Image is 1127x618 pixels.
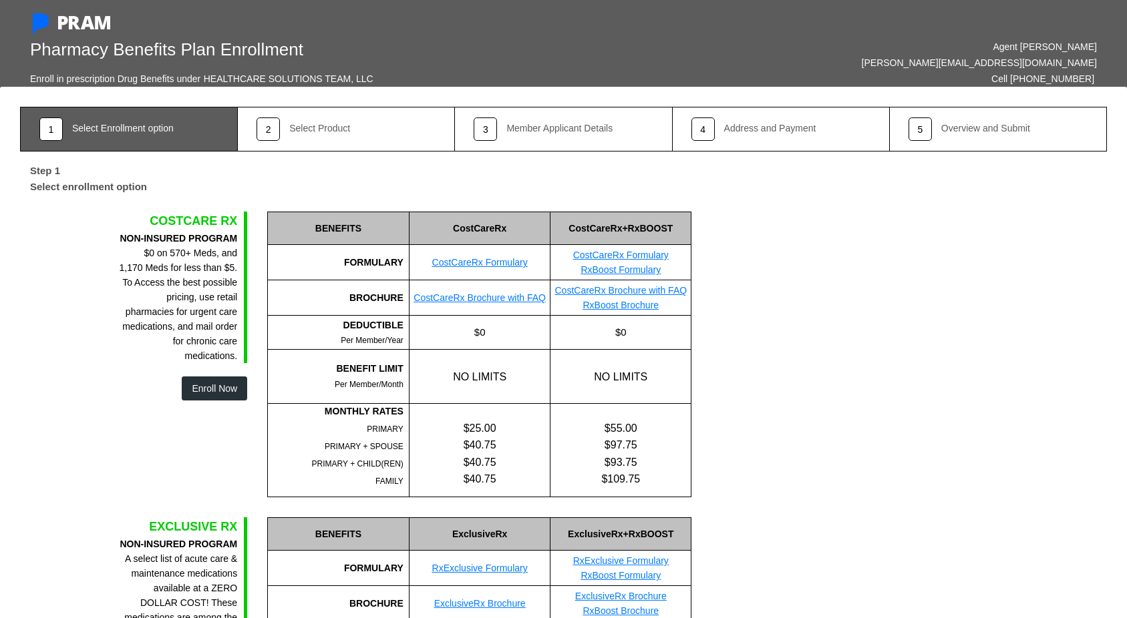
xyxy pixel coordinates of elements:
a: CostCareRx Formulary [573,250,669,260]
div: $0 [550,316,691,349]
div: Overview and Submit [941,123,1030,133]
div: BENEFITS [267,212,409,245]
div: COSTCARE RX [120,212,238,230]
span: PRIMARY + CHILD(REN) [312,459,404,469]
span: PRIMARY [367,424,403,434]
div: Select Product [289,123,350,133]
div: 3 [474,117,497,141]
div: Enroll in prescription Drug Benefits under [30,71,200,87]
a: CostCareRx Formulary [432,257,528,268]
div: ExclusiveRx [409,517,550,551]
div: $40.75 [410,436,550,453]
a: CostCareRx Brochure with FAQ [554,285,687,296]
a: ExclusiveRx Brochure [575,591,667,601]
div: $97.75 [550,436,691,453]
a: RxExclusive Formulary [573,555,669,566]
div: 1 [39,117,63,141]
div: Select Enrollment option [72,123,174,133]
h1: Pharmacy Benefits Plan Enrollment [30,39,554,60]
div: $0 on 570+ Meds, and 1,170 Meds for less than $5. To Access the best possible pricing, use retail... [120,231,238,363]
b: NON-INSURED PROGRAM [120,233,237,244]
div: HEALTHCARE SOLUTIONS TEAM, LLC [204,71,373,87]
div: $25.00 [410,420,550,436]
a: RxBoost Formulary [581,264,661,275]
div: 4 [691,117,715,141]
div: FORMULARY [267,245,409,280]
div: BENEFITS [267,517,409,551]
label: Step 1 [20,158,70,179]
div: ExclusiveRx+RxBOOST [550,517,691,551]
div: $40.75 [410,454,550,471]
span: Per Member/Year [341,336,404,345]
div: DEDUCTIBLE [268,318,404,332]
b: NON-INSURED PROGRAM [120,539,237,549]
div: FORMULARY [267,551,409,586]
div: MONTHLY RATES [268,404,404,418]
a: RxBoost Formulary [581,570,661,581]
div: Member Applicant Details [506,123,613,133]
div: $109.75 [550,471,691,487]
span: FAMILY [375,477,404,486]
div: EXCLUSIVE RX [120,517,238,536]
img: PRAM_20_x_78.png [58,16,110,29]
div: NO LIMITS [550,350,691,403]
div: $55.00 [550,420,691,436]
div: $93.75 [550,454,691,471]
span: Per Member/Month [335,380,404,389]
a: RxBoost Brochure [583,605,659,616]
label: Select enrollment option [20,179,157,199]
div: Agent [PERSON_NAME] [574,39,1098,55]
div: Cell [PHONE_NUMBER] [991,71,1094,87]
div: CostCareRx+RxBOOST [550,212,691,245]
div: NO LIMITS [409,350,550,403]
div: $0 [409,316,550,349]
div: $40.75 [410,471,550,487]
div: BENEFIT LIMIT [268,361,404,376]
a: RxBoost Brochure [583,300,659,310]
button: Enroll Now [182,376,247,400]
div: BROCHURE [267,280,409,316]
div: 5 [909,117,932,141]
div: CostCareRx [409,212,550,245]
a: ExclusiveRx Brochure [434,598,526,609]
img: Pram Partner [30,13,51,35]
a: CostCareRx Brochure with FAQ [414,292,546,303]
div: [PERSON_NAME][EMAIL_ADDRESS][DOMAIN_NAME] [574,55,1098,71]
a: RxExclusive Formulary [432,563,528,573]
div: 2 [257,117,280,141]
div: Address and Payment [724,123,816,133]
span: PRIMARY + SPOUSE [325,442,404,451]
